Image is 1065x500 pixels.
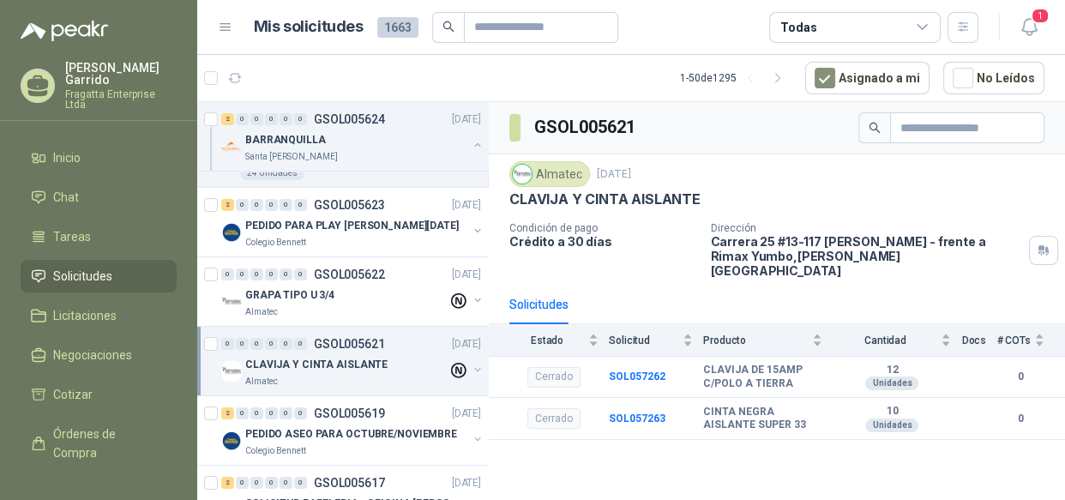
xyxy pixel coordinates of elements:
div: 0 [265,113,278,125]
a: Solicitudes [21,260,177,292]
p: GSOL005617 [314,477,385,489]
p: GSOL005621 [314,338,385,350]
div: Cerrado [527,367,581,388]
span: Inicio [53,148,81,167]
span: Producto [703,334,809,346]
span: Órdenes de Compra [53,425,160,462]
p: CLAVIJA Y CINTA AISLANTE [509,190,701,208]
div: 0 [236,268,249,280]
span: Solicitud [609,334,679,346]
a: 2 0 0 0 0 0 GSOL005623[DATE] Company LogoPEDIDO PARA PLAY [PERSON_NAME][DATE]Colegio Bennett [221,195,484,250]
div: 0 [236,199,249,211]
a: Negociaciones [21,339,177,371]
img: Company Logo [221,431,242,451]
div: 0 [280,268,292,280]
div: 0 [280,113,292,125]
p: GRAPA TIPO U 3/4 [245,287,334,304]
th: # COTs [996,324,1065,356]
b: 0 [996,369,1044,385]
div: Unidades [865,419,918,432]
p: [DATE] [452,197,481,214]
img: Company Logo [221,136,242,157]
button: Asignado a mi [805,62,930,94]
p: [DATE] [452,406,481,422]
th: Docs [961,324,996,356]
div: 0 [294,477,307,489]
p: [DATE] [452,336,481,352]
p: Carrera 25 #13-117 [PERSON_NAME] - frente a Rimax Yumbo , [PERSON_NAME][GEOGRAPHIC_DATA] [710,234,1022,278]
p: Crédito a 30 días [509,234,696,249]
span: # COTs [996,334,1031,346]
div: 0 [294,199,307,211]
div: 0 [250,407,263,419]
div: 0 [250,338,263,350]
p: GSOL005623 [314,199,385,211]
div: 0 [236,338,249,350]
img: Company Logo [221,292,242,312]
div: 0 [236,477,249,489]
p: [DATE] [452,111,481,128]
div: Todas [780,18,816,37]
div: 0 [280,477,292,489]
b: SOL057263 [609,413,665,425]
div: Almatec [509,161,590,187]
p: GSOL005624 [314,113,385,125]
div: 0 [294,268,307,280]
div: 0 [236,407,249,419]
p: PEDIDO ASEO PARA OCTUBRE/NOVIEMBRE [245,426,457,443]
p: Condición de pago [509,222,696,234]
div: 0 [250,199,263,211]
p: CLAVIJA Y CINTA AISLANTE [245,357,388,373]
a: Cotizar [21,378,177,411]
a: 0 0 0 0 0 0 GSOL005622[DATE] Company LogoGRAPA TIPO U 3/4Almatec [221,264,484,319]
span: Cantidad [833,334,937,346]
div: 0 [265,268,278,280]
b: 0 [996,411,1044,427]
b: 10 [833,405,951,419]
span: Negociaciones [53,346,132,364]
div: Cerrado [527,408,581,429]
span: Cotizar [53,385,93,404]
p: Santa [PERSON_NAME] [245,150,338,164]
b: SOL057262 [609,370,665,383]
div: 0 [250,113,263,125]
b: 12 [833,364,951,377]
div: 0 [265,477,278,489]
h3: GSOL005621 [534,114,638,141]
div: 2 [221,477,234,489]
img: Company Logo [221,222,242,243]
div: 24 Unidades [240,166,304,180]
p: Almatec [245,375,278,389]
div: 2 [221,113,234,125]
div: 0 [280,199,292,211]
p: [DATE] [597,166,631,183]
span: Solicitudes [53,267,112,286]
h1: Mis solicitudes [254,15,364,39]
div: 0 [294,407,307,419]
div: 2 [221,199,234,211]
p: Colegio Bennett [245,236,306,250]
div: 0 [250,477,263,489]
span: search [442,21,454,33]
b: CLAVIJA DE 15AMP C/POLO A TIERRA [703,364,822,390]
span: Chat [53,188,79,207]
a: Órdenes de Compra [21,418,177,469]
a: Chat [21,181,177,214]
div: 0 [265,199,278,211]
p: GSOL005622 [314,268,385,280]
button: No Leídos [943,62,1044,94]
p: PEDIDO PARA PLAY [PERSON_NAME][DATE] [245,218,459,234]
div: 0 [294,338,307,350]
p: BARRANQUILLA [245,132,326,148]
span: search [869,122,881,134]
div: 0 [280,338,292,350]
a: 2 0 0 0 0 0 GSOL005619[DATE] Company LogoPEDIDO ASEO PARA OCTUBRE/NOVIEMBREColegio Bennett [221,403,484,458]
span: Licitaciones [53,306,117,325]
p: Dirección [710,222,1022,234]
th: Estado [489,324,609,356]
a: Tareas [21,220,177,253]
div: 0 [250,268,263,280]
p: [PERSON_NAME] Garrido [65,62,177,86]
div: 0 [236,113,249,125]
div: 0 [265,338,278,350]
